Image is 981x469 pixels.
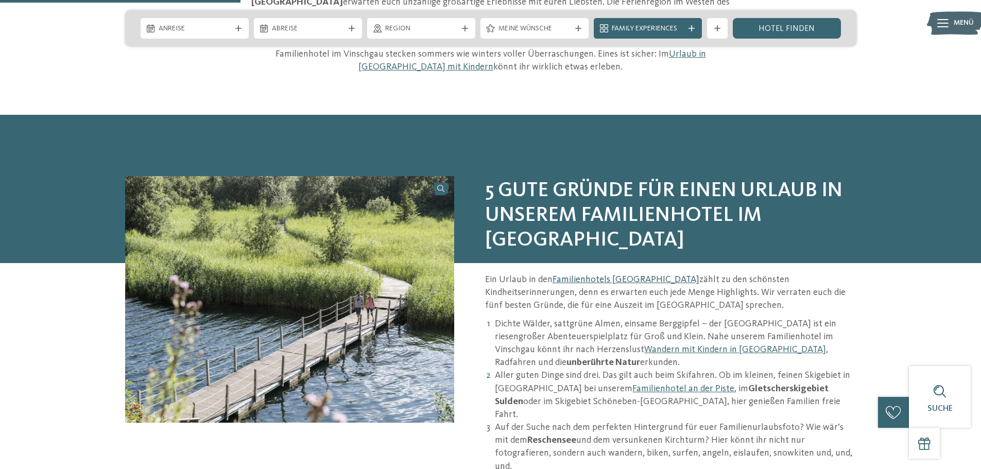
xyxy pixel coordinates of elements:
span: Region [385,24,457,34]
span: Family Experiences [612,24,684,34]
li: Dichte Wälder, sattgrüne Almen, einsame Berggipfel – der [GEOGRAPHIC_DATA] ist ein riesengroßer A... [485,318,856,370]
p: Ein Urlaub in den zählt zu den schönsten Kindheitserinnerungen, denn es erwarten euch jede Menge ... [485,273,856,312]
strong: unberührte Natur [566,358,640,367]
a: Urlaub in [GEOGRAPHIC_DATA] mit Kindern [358,49,706,72]
span: Suche [927,405,953,413]
span: Abreise [272,24,344,34]
span: Anreise [159,24,231,34]
a: Hotel finden [733,18,841,39]
strong: Reschensee [527,436,576,445]
li: Aller guten Dinge sind drei. Das gilt auch beim Skifahren. Ob im kleinen, feinen Skigebiet in [GE... [485,369,856,421]
img: Familienhotel im Vinschgau, der Kultur- und Genussregion [125,176,454,423]
a: Familienhotel an der Piste [632,384,734,393]
span: 5 gute Gründe für einen Urlaub in unserem Familienhotel im [GEOGRAPHIC_DATA] [485,179,856,253]
a: Wandern mit Kindern in [GEOGRAPHIC_DATA] [644,345,826,354]
a: Familienhotels [GEOGRAPHIC_DATA] [553,275,699,284]
span: Meine Wünsche [498,24,571,34]
strong: Gletscherskigebiet Sulden [495,384,829,406]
